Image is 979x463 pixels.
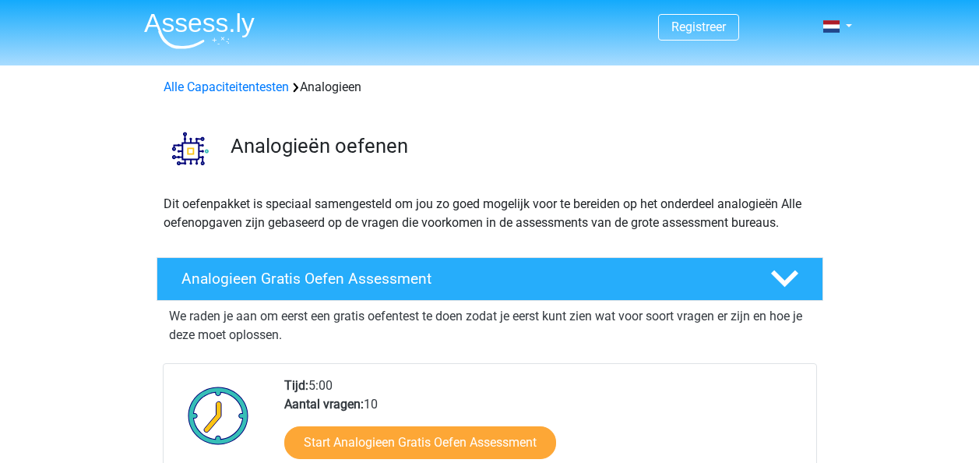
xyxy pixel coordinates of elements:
a: Start Analogieen Gratis Oefen Assessment [284,426,556,459]
img: analogieen [157,115,224,182]
img: Assessly [144,12,255,49]
a: Analogieen Gratis Oefen Assessment [150,257,829,301]
p: Dit oefenpakket is speciaal samengesteld om jou zo goed mogelijk voor te bereiden op het onderdee... [164,195,816,232]
b: Tijd: [284,378,308,393]
h4: Analogieen Gratis Oefen Assessment [181,270,745,288]
p: We raden je aan om eerst een gratis oefentest te doen zodat je eerst kunt zien wat voor soort vra... [169,307,811,345]
img: Klok [179,376,258,454]
div: Analogieen [157,78,822,97]
h3: Analogieën oefenen [231,134,811,158]
a: Alle Capaciteitentesten [164,80,289,94]
a: Registreer [671,19,726,34]
b: Aantal vragen: [284,397,364,412]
